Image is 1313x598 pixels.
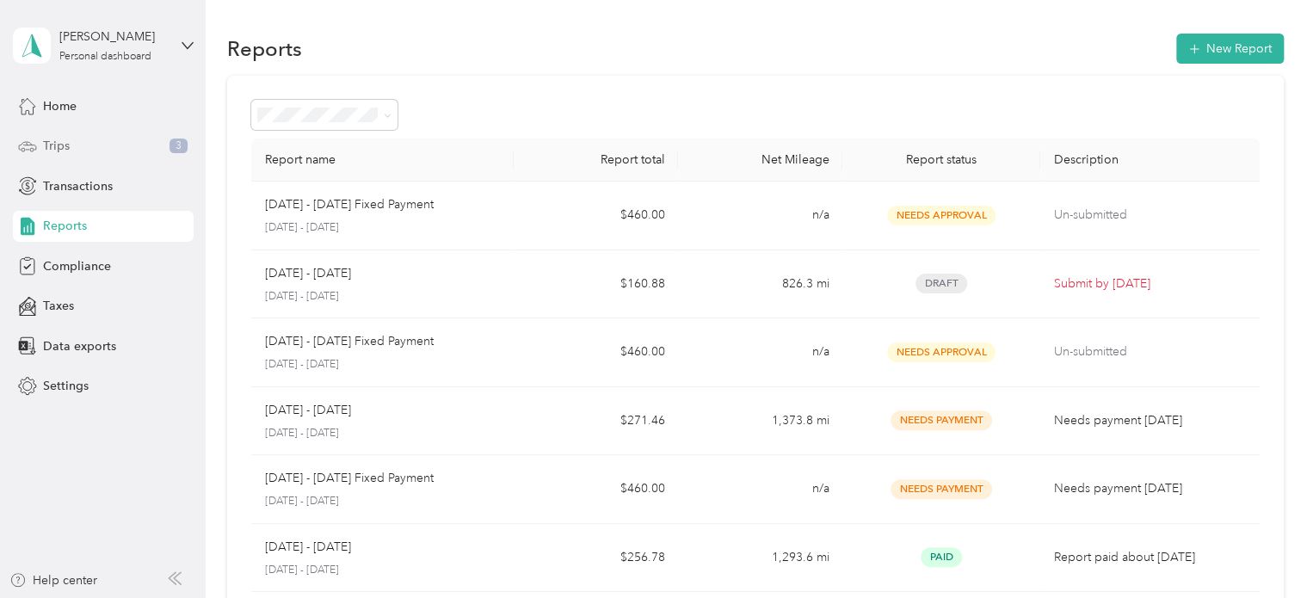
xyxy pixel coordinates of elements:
span: Reports [43,217,87,235]
span: Needs Approval [887,206,996,225]
span: Settings [43,377,89,395]
p: [DATE] - [DATE] [265,220,501,236]
p: Report paid about [DATE] [1054,548,1246,567]
span: Transactions [43,177,113,195]
td: n/a [678,182,842,250]
span: Compliance [43,257,111,275]
p: [DATE] - [DATE] [265,494,501,509]
span: Trips [43,137,70,155]
td: n/a [678,318,842,387]
button: New Report [1176,34,1284,64]
span: Data exports [43,337,116,355]
div: Report status [856,152,1026,167]
th: Report total [514,139,678,182]
div: [PERSON_NAME] [59,28,167,46]
iframe: Everlance-gr Chat Button Frame [1217,502,1313,598]
span: Taxes [43,297,74,315]
span: Draft [915,274,967,293]
span: Home [43,97,77,115]
p: Un-submitted [1054,206,1246,225]
td: n/a [678,455,842,524]
p: [DATE] - [DATE] [265,401,351,420]
p: [DATE] - [DATE] [265,357,501,373]
td: $256.78 [514,524,678,593]
p: Needs payment [DATE] [1054,411,1246,430]
p: [DATE] - [DATE] Fixed Payment [265,332,434,351]
td: $160.88 [514,250,678,319]
div: Personal dashboard [59,52,151,62]
span: Needs Approval [887,342,996,362]
p: [DATE] - [DATE] Fixed Payment [265,195,434,214]
th: Description [1040,139,1260,182]
p: Needs payment [DATE] [1054,479,1246,498]
p: [DATE] - [DATE] [265,563,501,578]
td: $460.00 [514,318,678,387]
td: $460.00 [514,182,678,250]
span: 3 [170,139,188,154]
h1: Reports [227,40,302,58]
td: $271.46 [514,387,678,456]
th: Report name [251,139,515,182]
td: 1,293.6 mi [678,524,842,593]
p: [DATE] - [DATE] Fixed Payment [265,469,434,488]
td: $460.00 [514,455,678,524]
td: 1,373.8 mi [678,387,842,456]
span: Needs Payment [891,479,992,499]
span: Needs Payment [891,410,992,430]
p: [DATE] - [DATE] [265,426,501,441]
span: Paid [921,547,962,567]
p: [DATE] - [DATE] [265,264,351,283]
p: Submit by [DATE] [1054,274,1246,293]
td: 826.3 mi [678,250,842,319]
p: [DATE] - [DATE] [265,538,351,557]
button: Help center [9,571,97,589]
p: [DATE] - [DATE] [265,289,501,305]
th: Net Mileage [678,139,842,182]
p: Un-submitted [1054,342,1246,361]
